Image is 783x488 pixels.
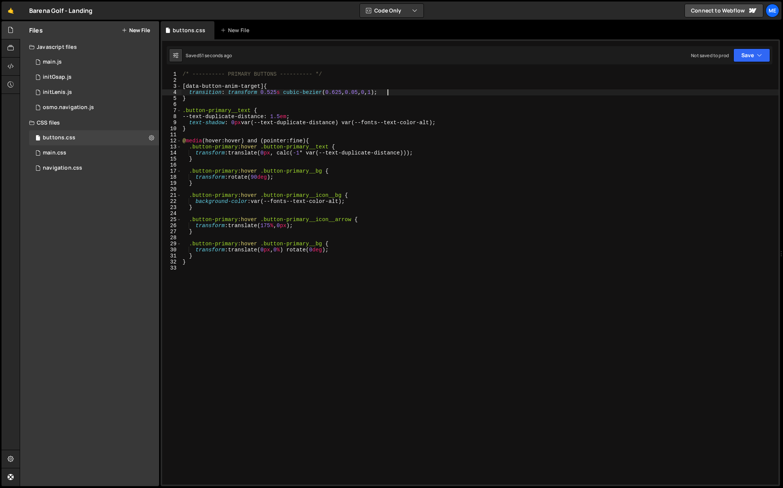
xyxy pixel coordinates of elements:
[220,27,252,34] div: New File
[29,26,43,34] h2: Files
[162,210,181,217] div: 24
[162,241,181,247] div: 29
[162,180,181,186] div: 19
[29,85,159,100] div: 17023/46770.js
[162,144,181,150] div: 13
[199,52,232,59] div: 51 seconds ago
[162,198,181,204] div: 22
[29,130,159,145] div: 17023/46793.css
[162,259,181,265] div: 32
[162,89,181,95] div: 4
[162,132,181,138] div: 11
[20,115,159,130] div: CSS files
[162,235,181,241] div: 28
[2,2,20,20] a: 🤙
[29,100,159,115] div: 17023/46768.js
[162,71,181,77] div: 1
[43,59,62,65] div: main.js
[29,145,159,161] div: 17023/46760.css
[162,223,181,229] div: 26
[162,253,181,259] div: 31
[20,39,159,55] div: Javascript files
[173,27,205,34] div: buttons.css
[162,265,181,271] div: 33
[186,52,232,59] div: Saved
[162,247,181,253] div: 30
[162,204,181,210] div: 23
[162,168,181,174] div: 17
[691,52,729,59] div: Not saved to prod
[733,48,770,62] button: Save
[162,108,181,114] div: 7
[162,186,181,192] div: 20
[43,74,72,81] div: initGsap.js
[162,217,181,223] div: 25
[162,83,181,89] div: 3
[162,150,181,156] div: 14
[360,4,424,17] button: Code Only
[43,89,72,96] div: initLenis.js
[29,70,159,85] div: 17023/46771.js
[29,161,159,176] div: 17023/46759.css
[162,126,181,132] div: 10
[43,134,75,141] div: buttons.css
[43,104,94,111] div: osmo.navigation.js
[162,162,181,168] div: 16
[162,174,181,180] div: 18
[162,229,181,235] div: 27
[43,150,66,156] div: main.css
[162,101,181,108] div: 6
[162,120,181,126] div: 9
[29,55,159,70] div: 17023/46769.js
[162,77,181,83] div: 2
[43,165,82,172] div: navigation.css
[162,95,181,101] div: 5
[685,4,763,17] a: Connect to Webflow
[162,192,181,198] div: 21
[766,4,779,17] a: Me
[29,6,92,15] div: Barena Golf - Landing
[162,114,181,120] div: 8
[162,156,181,162] div: 15
[122,27,150,33] button: New File
[162,138,181,144] div: 12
